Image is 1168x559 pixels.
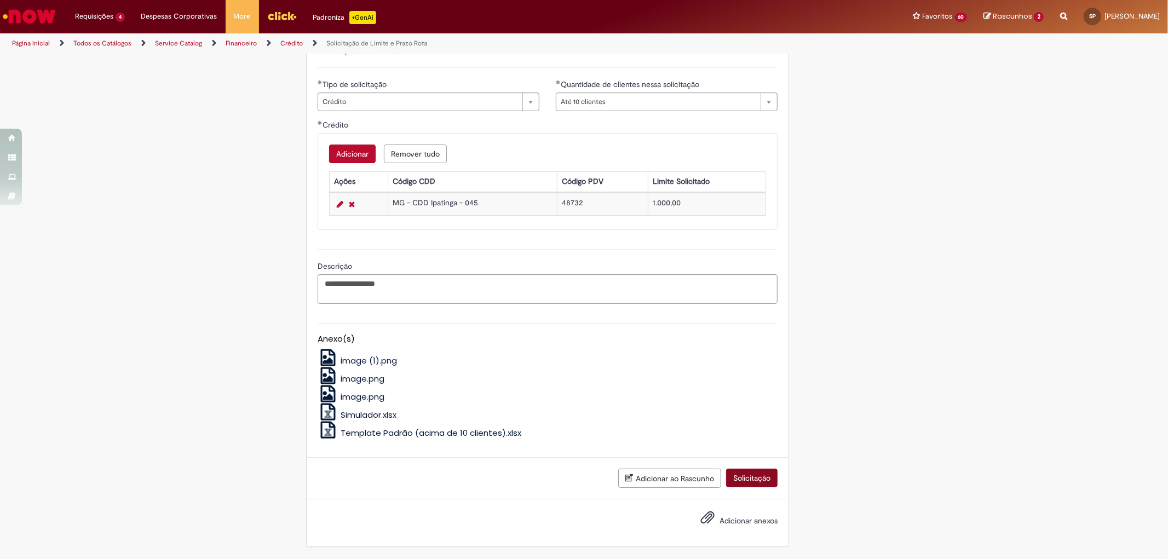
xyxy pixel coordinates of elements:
[330,171,388,192] th: Ações
[384,145,447,163] button: Remove all rows for Crédito
[993,11,1032,21] span: Rascunhos
[318,409,396,420] a: Simulador.xlsx
[318,120,323,125] span: Obrigatório Preenchido
[318,46,409,56] label: Informações de Formulário
[346,198,358,211] a: Remover linha 1
[323,93,517,111] span: Crédito
[326,39,427,48] a: Solicitação de Limite e Prazo Rota
[318,335,778,344] h5: Anexo(s)
[618,469,721,488] button: Adicionar ao Rascunho
[318,355,397,366] a: image (1).png
[341,391,384,402] span: image.png
[388,171,557,192] th: Código CDD
[341,409,396,420] span: Simulador.xlsx
[155,39,202,48] a: Service Catalog
[329,145,376,163] button: Add a row for Crédito
[388,193,557,215] td: MG - CDD Ipatinga - 045
[556,80,561,84] span: Obrigatório Preenchido
[341,427,521,439] span: Template Padrão (acima de 10 clientes).xlsx
[318,261,354,271] span: Descrição
[318,373,384,384] a: image.png
[561,93,755,111] span: Até 10 clientes
[234,11,251,22] span: More
[561,79,701,89] span: Quantidade de clientes nessa solicitação
[226,39,257,48] a: Financeiro
[341,355,397,366] span: image (1).png
[280,39,303,48] a: Crédito
[12,39,50,48] a: Página inicial
[955,13,968,22] span: 60
[1,5,57,27] img: ServiceNow
[698,508,717,533] button: Adicionar anexos
[334,198,346,211] a: Editar Linha 1
[318,391,384,402] a: image.png
[341,373,384,384] span: image.png
[557,193,648,215] td: 48732
[318,80,323,84] span: Obrigatório Preenchido
[116,13,125,22] span: 4
[73,39,131,48] a: Todos os Catálogos
[318,274,778,304] textarea: Descrição
[75,11,113,22] span: Requisições
[8,33,770,54] ul: Trilhas de página
[557,171,648,192] th: Código PDV
[1104,11,1160,21] span: [PERSON_NAME]
[267,8,297,24] img: click_logo_yellow_360x200.png
[983,11,1044,22] a: Rascunhos
[923,11,953,22] span: Favoritos
[313,11,376,24] div: Padroniza
[1034,12,1044,22] span: 2
[141,11,217,22] span: Despesas Corporativas
[323,120,350,130] span: Crédito
[648,193,766,215] td: 1.000,00
[648,171,766,192] th: Limite Solicitado
[726,469,778,487] button: Solicitação
[1089,13,1096,20] span: SP
[349,11,376,24] p: +GenAi
[318,427,521,439] a: Template Padrão (acima de 10 clientes).xlsx
[323,79,389,89] span: Tipo de solicitação
[720,516,778,526] span: Adicionar anexos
